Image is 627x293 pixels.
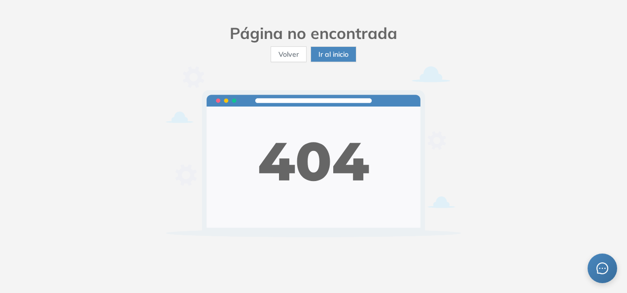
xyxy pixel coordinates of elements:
[166,24,461,42] h2: Página no encontrada
[166,66,461,237] img: error
[271,46,307,62] button: Volver
[596,262,608,274] span: message
[279,49,299,60] span: Volver
[318,49,348,60] span: Ir al inicio
[311,46,356,62] button: Ir al inicio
